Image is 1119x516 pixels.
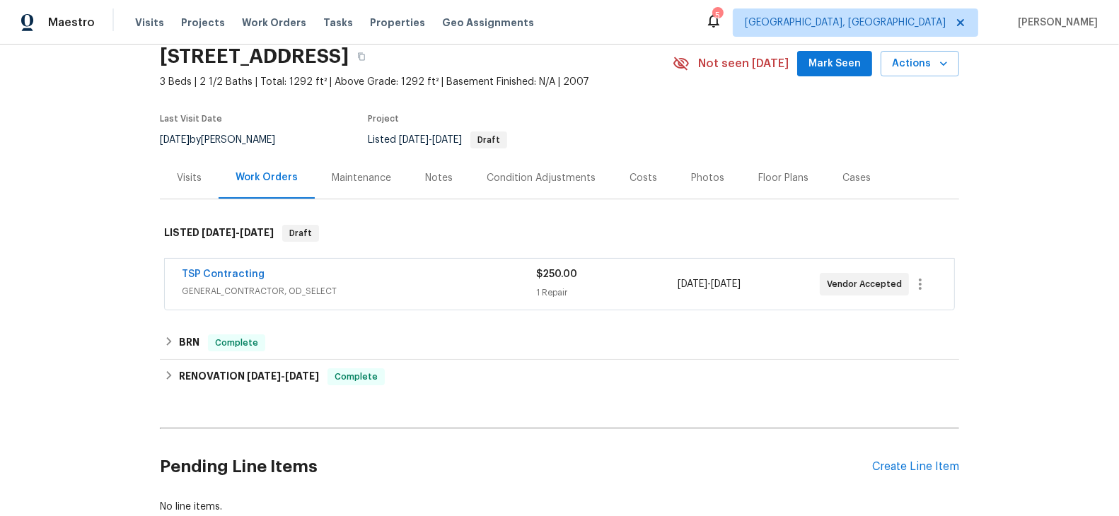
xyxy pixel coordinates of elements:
span: Draft [284,226,318,240]
span: Visits [135,16,164,30]
span: - [399,135,462,145]
span: Actions [892,55,948,73]
div: Visits [177,171,202,185]
span: [PERSON_NAME] [1012,16,1098,30]
div: Work Orders [236,170,298,184]
span: [GEOGRAPHIC_DATA], [GEOGRAPHIC_DATA] [745,16,946,30]
div: Condition Adjustments [487,171,596,185]
span: [DATE] [712,279,741,289]
span: [DATE] [678,279,708,289]
span: [DATE] [247,371,281,381]
span: Properties [370,16,425,30]
div: No line items. [160,500,959,514]
span: [DATE] [240,228,274,238]
div: 1 Repair [536,286,678,300]
span: Draft [472,136,506,144]
h2: [STREET_ADDRESS] [160,49,349,64]
span: Projects [181,16,225,30]
span: Project [368,115,399,123]
span: [DATE] [399,135,429,145]
span: Maestro [48,16,95,30]
span: Tasks [323,18,353,28]
span: Geo Assignments [442,16,534,30]
a: TSP Contracting [182,269,265,279]
div: BRN Complete [160,326,959,360]
span: Mark Seen [808,55,861,73]
h6: LISTED [164,225,274,242]
div: by [PERSON_NAME] [160,131,292,148]
div: Photos [691,171,724,185]
span: - [247,371,319,381]
span: Vendor Accepted [827,277,908,291]
div: Costs [630,171,657,185]
div: Create Line Item [872,460,959,474]
span: Work Orders [242,16,306,30]
div: Cases [842,171,871,185]
button: Copy Address [349,44,374,69]
div: Notes [425,171,453,185]
button: Mark Seen [797,51,872,77]
div: Maintenance [332,171,391,185]
span: Complete [329,370,383,384]
span: 3 Beds | 2 1/2 Baths | Total: 1292 ft² | Above Grade: 1292 ft² | Basement Finished: N/A | 2007 [160,75,673,89]
span: Listed [368,135,507,145]
span: [DATE] [202,228,236,238]
span: [DATE] [285,371,319,381]
span: Last Visit Date [160,115,222,123]
h2: Pending Line Items [160,434,872,500]
div: 5 [712,8,722,23]
div: LISTED [DATE]-[DATE]Draft [160,211,959,256]
h6: RENOVATION [179,368,319,385]
div: RENOVATION [DATE]-[DATE]Complete [160,360,959,394]
span: - [202,228,274,238]
span: [DATE] [160,135,190,145]
span: $250.00 [536,269,577,279]
button: Actions [881,51,959,77]
h6: BRN [179,334,199,351]
span: Complete [209,336,264,350]
span: GENERAL_CONTRACTOR, OD_SELECT [182,284,536,298]
span: Not seen [DATE] [698,57,789,71]
span: [DATE] [432,135,462,145]
div: Floor Plans [758,171,808,185]
span: - [678,277,741,291]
